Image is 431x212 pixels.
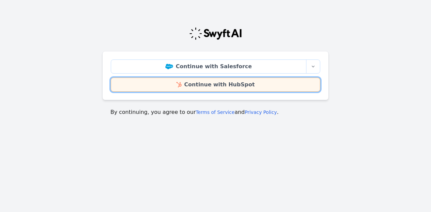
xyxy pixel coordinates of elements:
img: HubSpot [176,82,181,87]
p: By continuing, you agree to our and . [110,108,321,116]
img: Salesforce [165,64,173,69]
a: Continue with HubSpot [111,78,320,92]
a: Continue with Salesforce [111,59,306,74]
a: Terms of Service [196,110,234,115]
a: Privacy Policy [245,110,277,115]
img: Swyft Logo [189,27,242,40]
